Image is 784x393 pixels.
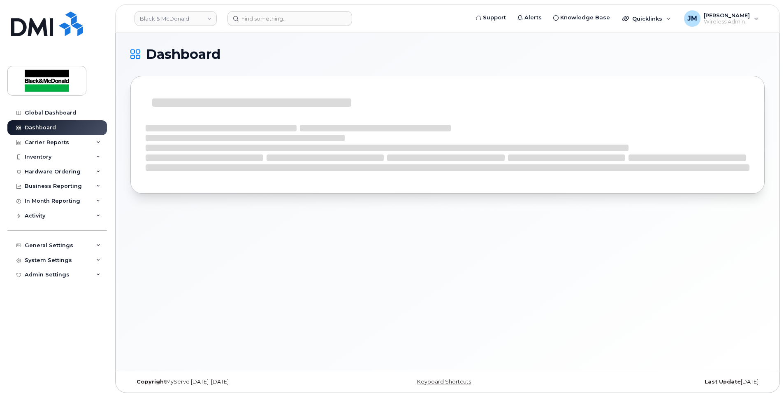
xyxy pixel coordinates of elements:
strong: Copyright [137,379,166,385]
div: [DATE] [553,379,765,385]
a: Keyboard Shortcuts [417,379,471,385]
strong: Last Update [705,379,741,385]
div: MyServe [DATE]–[DATE] [130,379,342,385]
span: Dashboard [146,48,220,61]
